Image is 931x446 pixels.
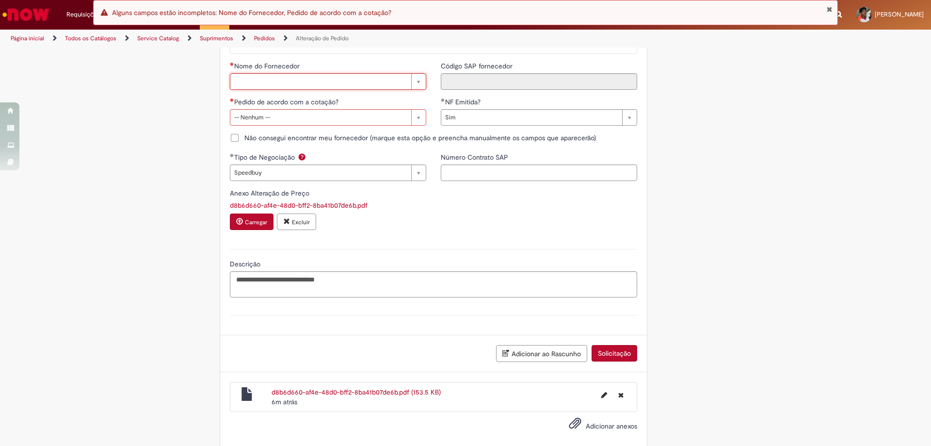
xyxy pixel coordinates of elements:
span: Nome do Fornecedor [234,62,302,70]
a: Alteração de Pedido [296,34,349,42]
span: Necessários [230,62,234,66]
button: Fechar Notificação [826,5,833,13]
a: Download de d8b6d660-af4e-48d0-bff2-8ba41b07de6b.pdf [230,201,368,210]
span: Não consegui encontrar meu fornecedor (marque esta opção e preencha manualmente os campos que apa... [244,133,596,143]
span: Anexo Alteração de Preço [230,189,311,198]
span: Número Contrato SAP [441,153,510,162]
span: Adicionar anexos [586,422,637,430]
span: Necessários [230,98,234,102]
button: Solicitação [592,345,637,362]
span: Sim [445,110,617,125]
a: Pedidos [254,34,275,42]
span: NF Emitida? [445,98,482,106]
span: Descrição [230,260,262,268]
button: Excluir d8b6d660-af4e-48d0-bff2-8ba41b07de6b.pdf [612,387,629,403]
small: Carregar [245,218,267,226]
span: [PERSON_NAME] [875,10,924,18]
span: Pedido de acordo com a cotação? [234,98,340,106]
span: Tipo de Negociação [234,153,297,162]
a: d8b6d660-af4e-48d0-bff2-8ba41b07de6b.pdf (153.5 KB) [272,388,441,396]
button: Excluir anexo d8b6d660-af4e-48d0-bff2-8ba41b07de6b.pdf [277,214,316,230]
input: Número Contrato SAP [441,165,637,181]
small: Excluir [292,218,310,226]
label: Somente leitura - Código SAP fornecedor [441,61,514,71]
time: 28/08/2025 16:09:00 [272,397,297,406]
span: Speedbuy [234,165,406,181]
a: Página inicial [11,34,44,42]
span: Somente leitura - Código SAP fornecedor [441,62,514,70]
img: ServiceNow [1,5,51,24]
a: Limpar campo Nome do Fornecedor [230,73,426,90]
span: 6m atrás [272,397,297,406]
span: -- Nenhum -- [234,110,406,125]
span: Requisições [66,10,100,19]
span: Obrigatório Preenchido [230,153,234,157]
a: Todos os Catálogos [65,34,116,42]
ul: Trilhas de página [7,30,613,48]
span: Ajuda para Tipo de Negociação [296,153,308,161]
button: Adicionar ao Rascunho [496,345,587,362]
a: Service Catalog [137,34,179,42]
button: Adicionar anexos [566,414,584,437]
input: Código SAP fornecedor [441,73,637,90]
a: Suprimentos [200,34,233,42]
span: Obrigatório Preenchido [441,98,445,102]
button: Editar nome de arquivo d8b6d660-af4e-48d0-bff2-8ba41b07de6b.pdf [595,387,613,403]
textarea: Descrição [230,271,637,297]
button: Carregar anexo de Anexo Alteração de Preço [230,214,273,230]
span: Alguns campos estão incompletos: Nome do Fornecedor, Pedido de acordo com a cotação? [112,8,391,17]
